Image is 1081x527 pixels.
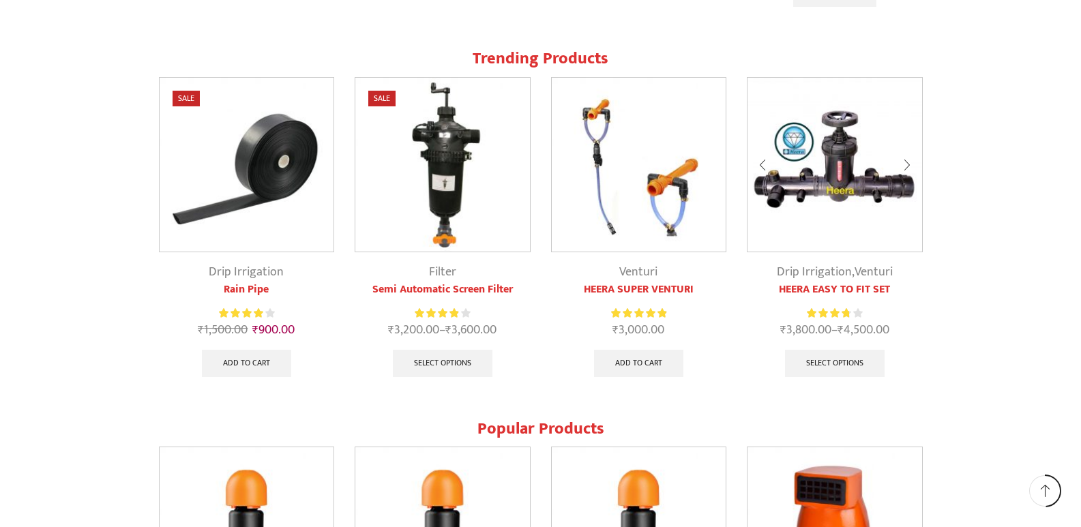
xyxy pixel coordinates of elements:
[219,306,274,320] div: Rated 4.13 out of 5
[551,282,727,298] a: HEERA SUPER VENTURI
[594,350,683,377] a: Add to cart: “HEERA SUPER VENTURI”
[415,306,458,320] span: Rated out of 5
[611,306,666,320] span: Rated out of 5
[612,320,664,340] bdi: 3,000.00
[747,282,923,298] a: HEERA EASY TO FIT SET
[747,263,923,282] div: ,
[445,320,497,340] bdi: 3,600.00
[619,262,657,282] a: Venturi
[838,320,889,340] bdi: 4,500.00
[473,45,608,72] span: Trending Products
[611,306,666,320] div: Rated 5.00 out of 5
[612,320,619,340] span: ₹
[368,91,396,106] span: Sale
[252,320,295,340] bdi: 900.00
[477,415,604,442] span: Popular Products
[355,282,531,298] a: Semi Automatic Screen Filter
[747,321,923,340] span: –
[159,282,335,298] a: Rain Pipe
[160,78,334,252] img: Heera Rain Pipe
[355,321,531,340] span: –
[747,78,922,252] img: Heera Easy To Fit Set
[198,320,248,340] bdi: 1,500.00
[415,306,470,320] div: Rated 3.92 out of 5
[807,306,862,320] div: Rated 3.83 out of 5
[219,306,265,320] span: Rated out of 5
[388,320,394,340] span: ₹
[429,262,456,282] a: Filter
[777,262,852,282] a: Drip Irrigation
[252,320,258,340] span: ₹
[780,320,786,340] span: ₹
[393,350,492,377] a: Select options for “Semi Automatic Screen Filter”
[445,320,451,340] span: ₹
[807,306,849,320] span: Rated out of 5
[838,320,844,340] span: ₹
[855,262,893,282] a: Venturi
[198,320,204,340] span: ₹
[552,78,726,252] img: Heera Super Venturi
[388,320,439,340] bdi: 3,200.00
[173,91,200,106] span: Sale
[355,78,530,252] img: Semi Automatic Screen Filter
[209,262,284,282] a: Drip Irrigation
[780,320,831,340] bdi: 3,800.00
[785,350,885,377] a: Select options for “HEERA EASY TO FIT SET”
[202,350,291,377] a: Add to cart: “Rain Pipe”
